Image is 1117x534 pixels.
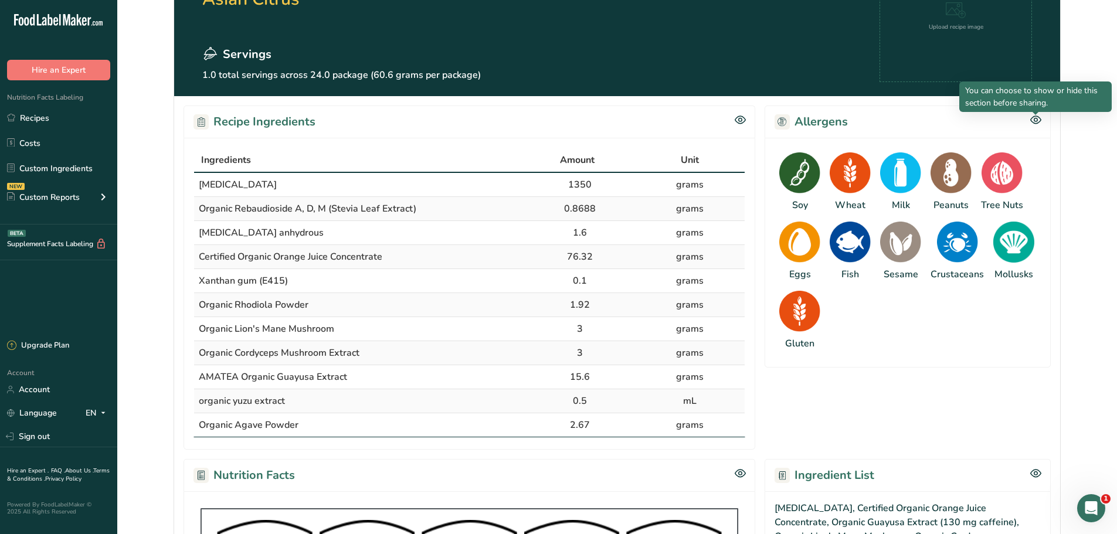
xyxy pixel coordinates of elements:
[525,365,635,389] td: 15.6
[937,222,978,263] img: Crustaceans
[199,298,308,311] span: Organic Rhodiola Powder
[199,322,334,335] span: Organic Lion's Mane Mushroom
[525,293,635,317] td: 1.92
[634,173,745,197] td: grams
[7,191,80,203] div: Custom Reports
[201,153,251,167] span: Ingredients
[993,222,1034,263] img: Mollusks
[7,467,49,475] a: Hire an Expert .
[830,222,871,263] img: Fish
[779,152,820,193] img: Soy
[525,389,635,413] td: 0.5
[525,269,635,293] td: 0.1
[1077,494,1105,522] iframe: Intercom live chat
[7,340,69,352] div: Upgrade Plan
[199,202,416,215] span: Organic Rebaudioside A, D, M (Stevia Leaf Extract)
[223,46,271,63] span: Servings
[830,152,871,193] img: Wheat
[525,197,635,221] td: 0.8688
[981,198,1023,212] div: Tree Nuts
[65,467,93,475] a: About Us .
[994,267,1033,281] div: Mollusks
[982,152,1023,193] img: Tree Nuts
[884,267,918,281] div: Sesame
[525,317,635,341] td: 3
[634,269,745,293] td: grams
[7,403,57,423] a: Language
[634,221,745,245] td: grams
[880,152,921,193] img: Milk
[929,23,983,32] div: Upload recipe image
[199,274,288,287] span: Xanthan gum (E415)
[525,245,635,269] td: 76.32
[202,68,481,82] p: 1.0 total servings across 24.0 package (60.6 grams per package)
[775,113,848,131] h2: Allergens
[525,341,635,365] td: 3
[841,267,859,281] div: Fish
[7,467,110,483] a: Terms & Conditions .
[785,336,814,351] div: Gluten
[199,250,382,263] span: Certified Organic Orange Juice Concentrate
[933,198,969,212] div: Peanuts
[789,267,811,281] div: Eggs
[193,113,315,131] h2: Recipe Ingredients
[193,467,295,484] h2: Nutrition Facts
[965,84,1106,109] p: You can choose to show or hide this section before sharing.
[634,413,745,437] td: grams
[779,222,820,263] img: Eggs
[1101,494,1111,504] span: 1
[779,291,820,332] img: Gluten
[86,406,110,420] div: EN
[199,370,347,383] span: AMATEA Organic Guayusa Extract
[775,467,874,484] h2: Ingredient List
[634,197,745,221] td: grams
[199,346,359,359] span: Organic Cordyceps Mushroom Extract
[8,230,26,237] div: BETA
[7,60,110,80] button: Hire an Expert
[634,365,745,389] td: grams
[892,198,910,212] div: Milk
[45,475,82,483] a: Privacy Policy
[199,419,298,431] span: Organic Agave Powder
[51,467,65,475] a: FAQ .
[199,226,324,239] span: [MEDICAL_DATA] anhydrous
[634,293,745,317] td: grams
[634,341,745,365] td: grams
[835,198,865,212] div: Wheat
[560,153,595,167] span: Amount
[7,183,25,190] div: NEW
[880,222,921,263] img: Sesame
[931,267,984,281] div: Crustaceans
[634,317,745,341] td: grams
[525,413,635,437] td: 2.67
[199,178,277,191] span: [MEDICAL_DATA]
[199,394,285,407] span: organic yuzu extract
[931,152,972,193] img: Peanuts
[634,245,745,269] td: grams
[525,173,635,197] td: 1350
[634,389,745,413] td: mL
[792,198,808,212] div: Soy
[525,221,635,245] td: 1.6
[681,153,699,167] span: Unit
[7,501,110,515] div: Powered By FoodLabelMaker © 2025 All Rights Reserved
